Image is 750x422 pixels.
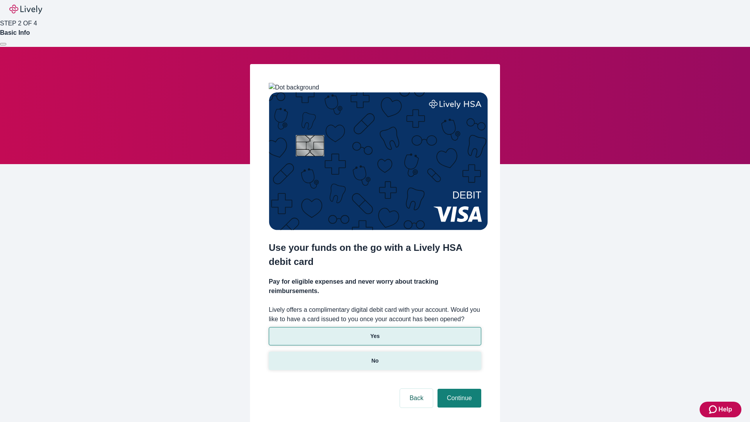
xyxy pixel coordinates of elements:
[269,352,481,370] button: No
[9,5,42,14] img: Lively
[718,405,732,414] span: Help
[709,405,718,414] svg: Zendesk support icon
[269,241,481,269] h2: Use your funds on the go with a Lively HSA debit card
[700,402,741,417] button: Zendesk support iconHelp
[269,83,319,92] img: Dot background
[370,332,380,340] p: Yes
[400,389,433,408] button: Back
[371,357,379,365] p: No
[269,92,488,230] img: Debit card
[269,277,481,296] h4: Pay for eligible expenses and never worry about tracking reimbursements.
[269,327,481,345] button: Yes
[269,305,481,324] label: Lively offers a complimentary digital debit card with your account. Would you like to have a card...
[437,389,481,408] button: Continue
